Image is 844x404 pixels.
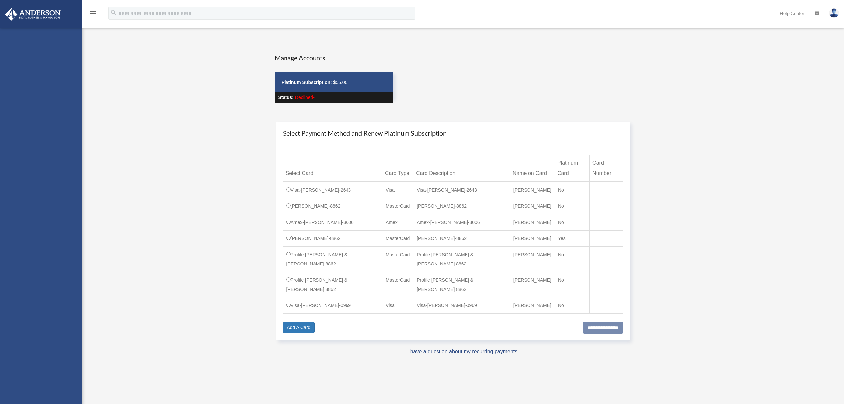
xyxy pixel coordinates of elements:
a: Add A Card [283,322,315,333]
i: search [110,9,117,16]
td: [PERSON_NAME] [510,297,555,314]
td: Visa-[PERSON_NAME]-0969 [413,297,510,314]
td: Visa-[PERSON_NAME]-2643 [283,182,382,198]
i: menu [89,9,97,17]
th: Select Card [283,155,382,182]
td: [PERSON_NAME] [510,246,555,272]
td: [PERSON_NAME] [510,272,555,297]
td: Yes [555,230,589,246]
td: Visa [382,297,413,314]
th: Card Type [382,155,413,182]
td: MasterCard [382,230,413,246]
h4: Manage Accounts [275,53,393,62]
td: Visa-[PERSON_NAME]-0969 [283,297,382,314]
td: [PERSON_NAME] [510,198,555,214]
td: Profile [PERSON_NAME] & [PERSON_NAME] 8862 [413,246,510,272]
th: Name on Card [510,155,555,182]
strong: Status: [278,95,294,100]
td: Visa [382,182,413,198]
td: MasterCard [382,198,413,214]
td: [PERSON_NAME] [510,214,555,230]
td: MasterCard [382,272,413,297]
th: Card Number [590,155,623,182]
img: Anderson Advisors Platinum Portal [3,8,63,21]
h4: Select Payment Method and Renew Platinum Subscription [283,128,623,138]
td: No [555,272,589,297]
th: Card Description [413,155,510,182]
td: [PERSON_NAME]-8862 [283,230,382,246]
td: Amex [382,214,413,230]
td: Visa-[PERSON_NAME]-2643 [413,182,510,198]
a: I have a question about my recurring payments [407,349,518,354]
th: Platinum Card [555,155,589,182]
td: Amex-[PERSON_NAME]-3006 [413,214,510,230]
span: Declined- [295,95,315,100]
td: No [555,246,589,272]
td: [PERSON_NAME]-8862 [283,198,382,214]
td: [PERSON_NAME] [510,182,555,198]
td: Amex-[PERSON_NAME]-3006 [283,214,382,230]
td: Profile [PERSON_NAME] & [PERSON_NAME] 8862 [283,246,382,272]
td: [PERSON_NAME]-8862 [413,198,510,214]
td: No [555,198,589,214]
td: MasterCard [382,246,413,272]
td: No [555,214,589,230]
td: Profile [PERSON_NAME] & [PERSON_NAME] 8862 [413,272,510,297]
td: [PERSON_NAME]-8862 [413,230,510,246]
td: Profile [PERSON_NAME] & [PERSON_NAME] 8862 [283,272,382,297]
td: [PERSON_NAME] [510,230,555,246]
a: menu [89,12,97,17]
strong: Platinum Subscription: $ [282,80,336,85]
td: No [555,297,589,314]
p: 55.00 [282,78,386,87]
img: User Pic [829,8,839,18]
td: No [555,182,589,198]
